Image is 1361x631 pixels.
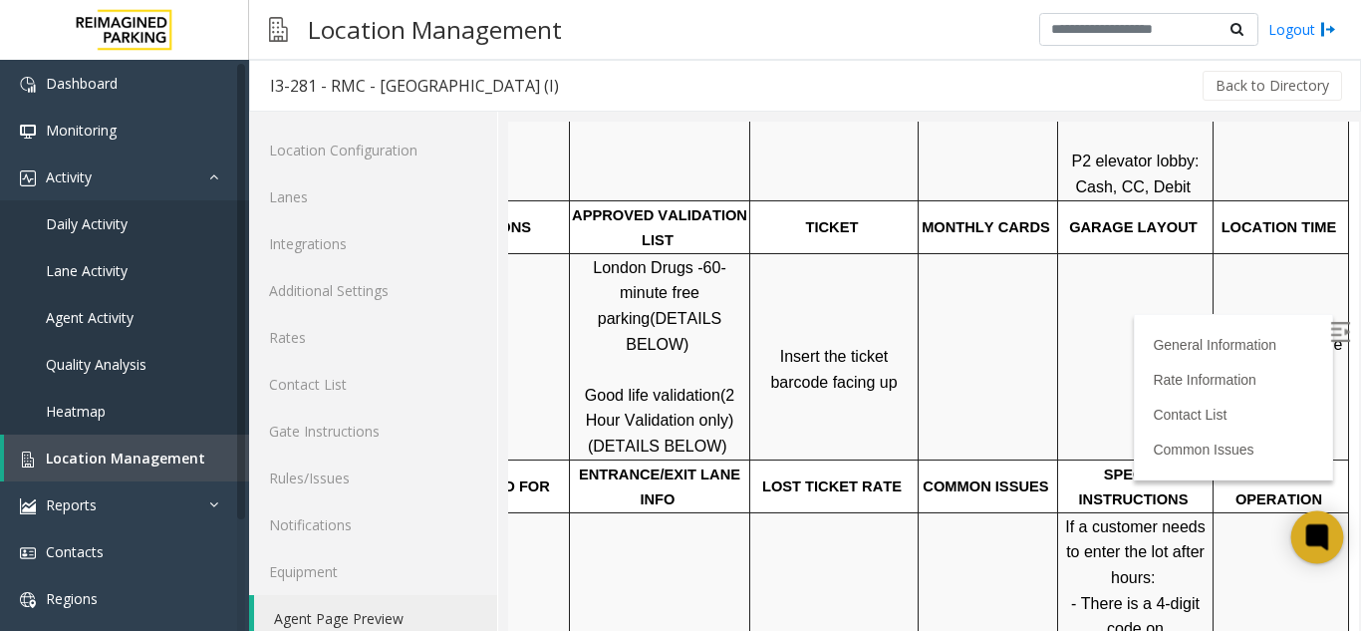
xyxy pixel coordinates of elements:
button: Back to Directory [1203,71,1342,101]
a: Notifications [249,501,497,548]
a: Integrations [249,220,497,267]
a: Common Issues [645,320,745,336]
span: APPROVED VALIDATION LIST [64,86,243,128]
a: Additional Settings [249,267,497,314]
a: Location Management [4,435,249,481]
img: 'icon' [20,452,36,468]
a: Contact List [249,361,497,408]
span: Agent Activity [46,308,134,327]
span: - There is a 4-digit code on the customer's ticket. [553,473,702,541]
span: Reports [46,495,97,514]
img: 'icon' [20,170,36,186]
a: Logout [1268,19,1336,40]
a: Rates [249,314,497,361]
span: 60-minute free parking [90,138,218,205]
span: Location Management [46,449,205,468]
span: Quality Analysis [46,355,146,374]
span: Dashboard [46,74,118,93]
span: TICKET [298,98,351,114]
span: Monitoring [46,121,117,140]
span: LOST TICKET RATE [254,357,394,373]
img: 'icon' [20,592,36,608]
a: General Information [645,215,768,231]
span: ENTRANCE/EXIT LANE INFO [71,345,236,387]
a: Rules/Issues [249,455,497,501]
img: 'icon' [20,77,36,93]
div: I3-281 - RMC - [GEOGRAPHIC_DATA] (I) [270,73,559,99]
a: Equipment [249,548,497,595]
span: Lane Activity [46,261,128,280]
span: P2 elevator lobby: Cash, CC, Debit [563,31,695,74]
img: pageIcon [269,5,288,54]
span: MONTHLY CARDS [413,98,542,114]
a: Contact List [645,285,718,301]
span: Insert the ticket barcode facing up [262,226,389,269]
img: 'icon' [20,545,36,561]
span: Contacts [46,542,104,561]
img: logout [1320,19,1336,40]
span: Regions [46,589,98,608]
img: Open/Close Sidebar Menu [822,200,842,220]
span: Activity [46,167,92,186]
a: Gate Instructions [249,408,497,455]
img: 'icon' [20,124,36,140]
span: GARAGE LAYOUT [561,98,689,114]
span: Heatmap [46,402,106,421]
a: Location Configuration [249,127,497,173]
span: LOCATION TIME [713,98,829,114]
span: If a customer needs to enter the lot after hours: [557,397,701,465]
span: London Drugs - [85,138,194,155]
span: Daily Activity [46,214,128,233]
img: 'icon' [20,498,36,514]
h3: Location Management [298,5,572,54]
span: (DETAILS BELOW) [80,316,219,333]
span: COMMON ISSUES [414,357,540,373]
span: (DETAILS BELOW) [118,188,218,231]
a: Lanes [249,173,497,220]
a: Rate Information [645,250,748,266]
span: Good life validation [77,265,212,282]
